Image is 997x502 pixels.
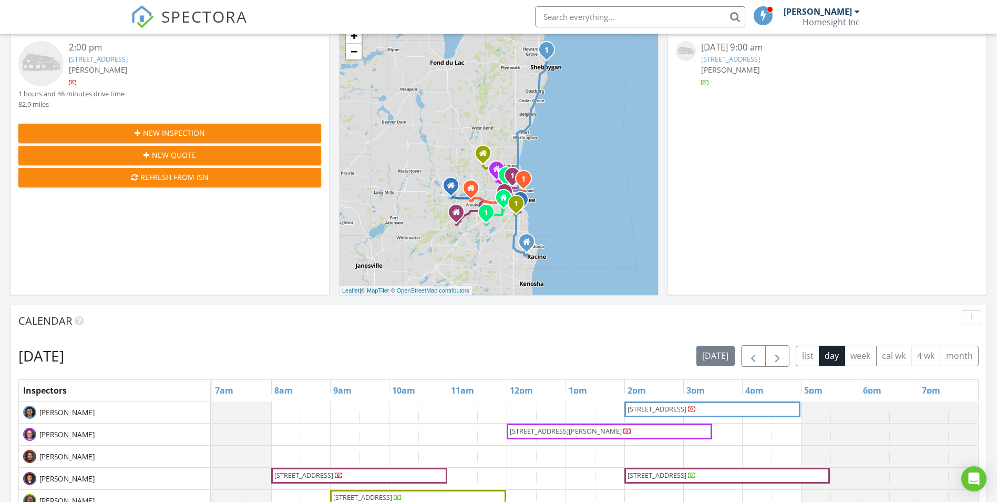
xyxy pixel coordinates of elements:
[701,41,953,54] div: [DATE] 9:00 am
[544,47,549,54] i: 1
[484,209,488,217] i: 1
[860,382,884,399] a: 6pm
[523,178,530,185] div: 3905 N Farwell Ave, Shorewood, WI 53211
[37,407,97,418] span: [PERSON_NAME]
[471,188,477,194] div: 2359 N University Dr, Waukesha WI 53188
[566,382,590,399] a: 1pm
[18,345,64,366] h2: [DATE]
[784,6,852,17] div: [PERSON_NAME]
[518,197,522,204] i: 1
[628,470,686,480] span: [STREET_ADDRESS]
[340,286,472,295] div: |
[741,345,766,367] button: Previous day
[18,124,321,143] button: New Inspection
[514,200,518,208] i: 1
[497,169,503,175] div: N67W13552 Daylily Drive, Menomonee Falls Wisconsin 53051
[18,168,321,187] button: Refresh from ISN
[696,346,735,366] button: [DATE]
[342,287,359,294] a: Leaflet
[765,345,790,367] button: Next day
[628,404,686,414] span: [STREET_ADDRESS]
[701,54,760,64] a: [STREET_ADDRESS]
[625,382,649,399] a: 2pm
[23,406,36,419] img: davecircle.png
[37,474,97,484] span: [PERSON_NAME]
[272,382,295,399] a: 8am
[803,17,860,27] div: Homesight Inc
[911,346,940,366] button: 4 wk
[684,382,707,399] a: 3pm
[69,54,128,64] a: [STREET_ADDRESS]
[23,428,36,441] img: scottcircle.png
[152,149,196,160] span: New Quote
[516,203,522,209] div: 4912 S 19th St Unit A, Milwaukee, WI 53221
[961,466,986,491] div: Open Intercom Messenger
[143,127,205,138] span: New Inspection
[23,385,67,396] span: Inspectors
[18,146,321,165] button: New Quote
[876,346,912,366] button: cal wk
[676,41,979,88] a: [DATE] 9:00 am [STREET_ADDRESS] [PERSON_NAME]
[161,5,248,27] span: SPECTORA
[331,382,354,399] a: 9am
[23,472,36,485] img: dustin_circle.png
[346,28,362,44] a: Zoom in
[796,346,819,366] button: list
[505,192,511,198] div: 1332 S 86th St, Milwaukee, WI 53214
[940,346,979,366] button: month
[69,65,128,75] span: [PERSON_NAME]
[274,470,333,480] span: [STREET_ADDRESS]
[18,99,125,109] div: 82.9 miles
[391,287,469,294] a: © OpenStreetMap contributors
[535,6,745,27] input: Search everything...
[547,49,553,56] div: 704 Grand Ave, Sheboygan, WI 53083
[819,346,845,366] button: day
[212,382,236,399] a: 7am
[346,44,362,59] a: Zoom out
[18,41,321,109] a: 2:00 pm [STREET_ADDRESS] [PERSON_NAME] 1 hours and 46 minutes drive time 82.9 miles
[676,41,696,61] img: house-placeholder-square-ca63347ab8c70e15b013bc22427d3df0f7f082c62ce06d78aee8ec4e70df452f.jpg
[69,41,296,54] div: 2:00 pm
[18,41,64,86] img: house-placeholder-square-ca63347ab8c70e15b013bc22427d3df0f7f082c62ce06d78aee8ec4e70df452f.jpg
[37,429,97,440] span: [PERSON_NAME]
[27,172,313,183] div: Refresh from ISN
[743,382,766,399] a: 4pm
[131,5,154,28] img: The Best Home Inspection Software - Spectora
[333,493,392,502] span: [STREET_ADDRESS]
[510,173,515,180] i: 1
[361,287,389,294] a: © MapTiler
[448,382,477,399] a: 11am
[37,451,97,462] span: [PERSON_NAME]
[503,197,510,204] div: 3216 S 92nd St #204, Milwaukee WI 53227
[504,172,508,179] i: 2
[845,346,877,366] button: week
[483,153,489,159] div: W216 N11303 Appleton Avenue, Germantown WI 53022
[510,426,622,436] span: [STREET_ADDRESS][PERSON_NAME]
[701,65,760,75] span: [PERSON_NAME]
[502,189,507,196] i: 2
[801,382,825,399] a: 5pm
[131,14,248,36] a: SPECTORA
[520,199,527,206] div: 3859 S Whitnall Ave, Milwaukee, WI 53207
[486,212,492,218] div: S76W19414 Prospect Dr , Muskego, WI 53150
[919,382,943,399] a: 7pm
[18,89,125,99] div: 1 hours and 46 minutes drive time
[18,314,72,328] span: Calendar
[456,212,462,218] div: s76w31693 Arbor Drive, Mukwonago WI 53149
[512,175,519,182] div: 4835 N 40th St, Milwaukee, WI 53209
[389,382,418,399] a: 10am
[507,382,536,399] a: 12pm
[23,450,36,463] img: chriscircle.png
[521,176,526,183] i: 1
[527,242,533,248] div: 6430 Heritage Avenue, Mount Pleasant Wisconsin 53406
[451,185,457,192] div: 141 S. Cushing Park Road, Delafield WI 53018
